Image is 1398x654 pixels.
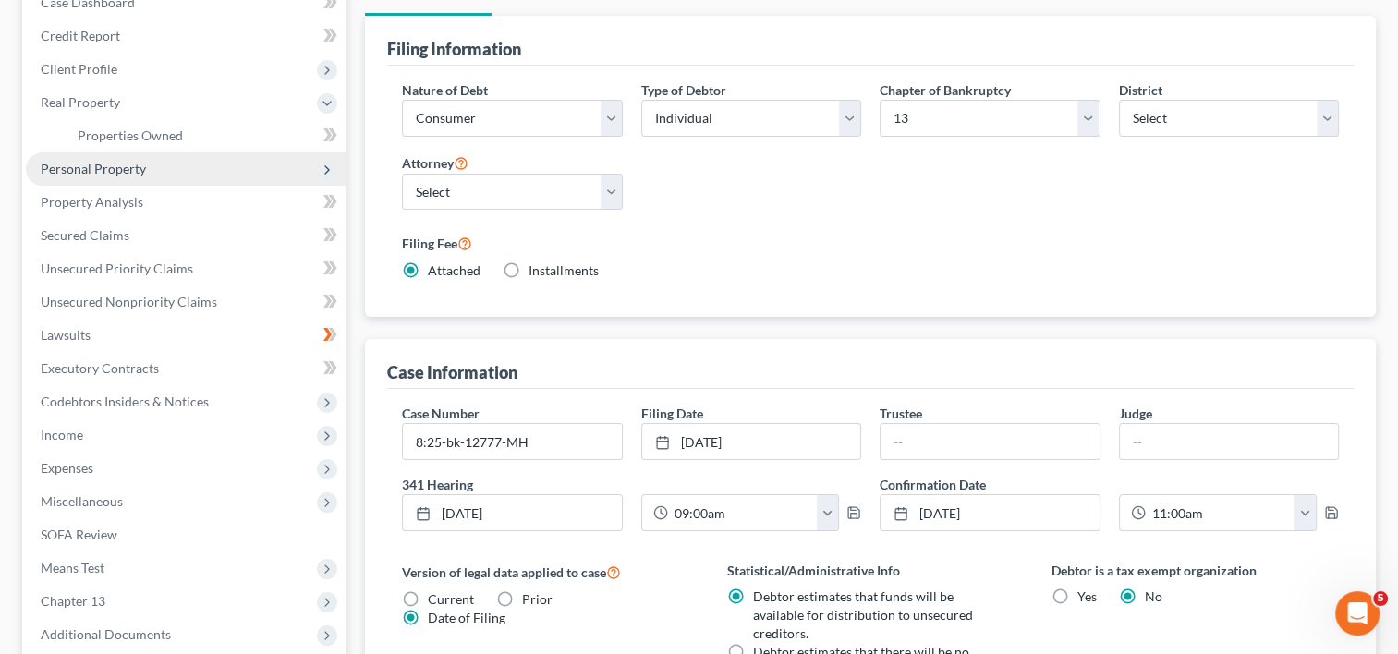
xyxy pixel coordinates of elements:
[428,262,480,278] span: Attached
[403,495,621,530] a: [DATE]
[727,561,1015,580] label: Statistical/Administrative Info
[41,493,123,509] span: Miscellaneous
[41,260,193,276] span: Unsecured Priority Claims
[1146,495,1295,530] input: -- : --
[41,161,146,176] span: Personal Property
[387,361,517,383] div: Case Information
[402,232,1339,254] label: Filing Fee
[1335,591,1380,636] iframe: Intercom live chat
[41,460,93,476] span: Expenses
[41,593,105,609] span: Chapter 13
[41,626,171,642] span: Additional Documents
[41,227,129,243] span: Secured Claims
[881,495,1099,530] a: [DATE]
[41,28,120,43] span: Credit Report
[403,424,621,459] input: Enter case number...
[26,518,346,551] a: SOFA Review
[402,80,488,100] label: Nature of Debt
[26,252,346,285] a: Unsecured Priority Claims
[1373,591,1388,606] span: 5
[26,352,346,385] a: Executory Contracts
[26,285,346,319] a: Unsecured Nonpriority Claims
[753,588,973,641] span: Debtor estimates that funds will be available for distribution to unsecured creditors.
[41,360,159,376] span: Executory Contracts
[78,127,183,143] span: Properties Owned
[870,475,1348,494] label: Confirmation Date
[1145,588,1162,604] span: No
[26,219,346,252] a: Secured Claims
[41,560,104,575] span: Means Test
[641,404,703,423] label: Filing Date
[428,591,474,607] span: Current
[26,186,346,219] a: Property Analysis
[529,262,599,278] span: Installments
[1119,80,1162,100] label: District
[1119,404,1152,423] label: Judge
[1120,424,1338,459] input: --
[41,427,83,442] span: Income
[402,404,480,423] label: Case Number
[668,495,818,530] input: -- : --
[41,327,91,343] span: Lawsuits
[41,61,117,77] span: Client Profile
[41,94,120,110] span: Real Property
[41,194,143,210] span: Property Analysis
[642,424,860,459] a: [DATE]
[880,80,1011,100] label: Chapter of Bankruptcy
[387,38,521,60] div: Filing Information
[881,424,1099,459] input: --
[1077,588,1097,604] span: Yes
[26,319,346,352] a: Lawsuits
[41,294,217,309] span: Unsecured Nonpriority Claims
[26,19,346,53] a: Credit Report
[1052,561,1339,580] label: Debtor is a tax exempt organization
[641,80,726,100] label: Type of Debtor
[402,561,689,583] label: Version of legal data applied to case
[522,591,553,607] span: Prior
[41,394,209,409] span: Codebtors Insiders & Notices
[41,527,117,542] span: SOFA Review
[428,610,505,625] span: Date of Filing
[63,119,346,152] a: Properties Owned
[393,475,870,494] label: 341 Hearing
[402,151,468,174] label: Attorney
[880,404,922,423] label: Trustee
